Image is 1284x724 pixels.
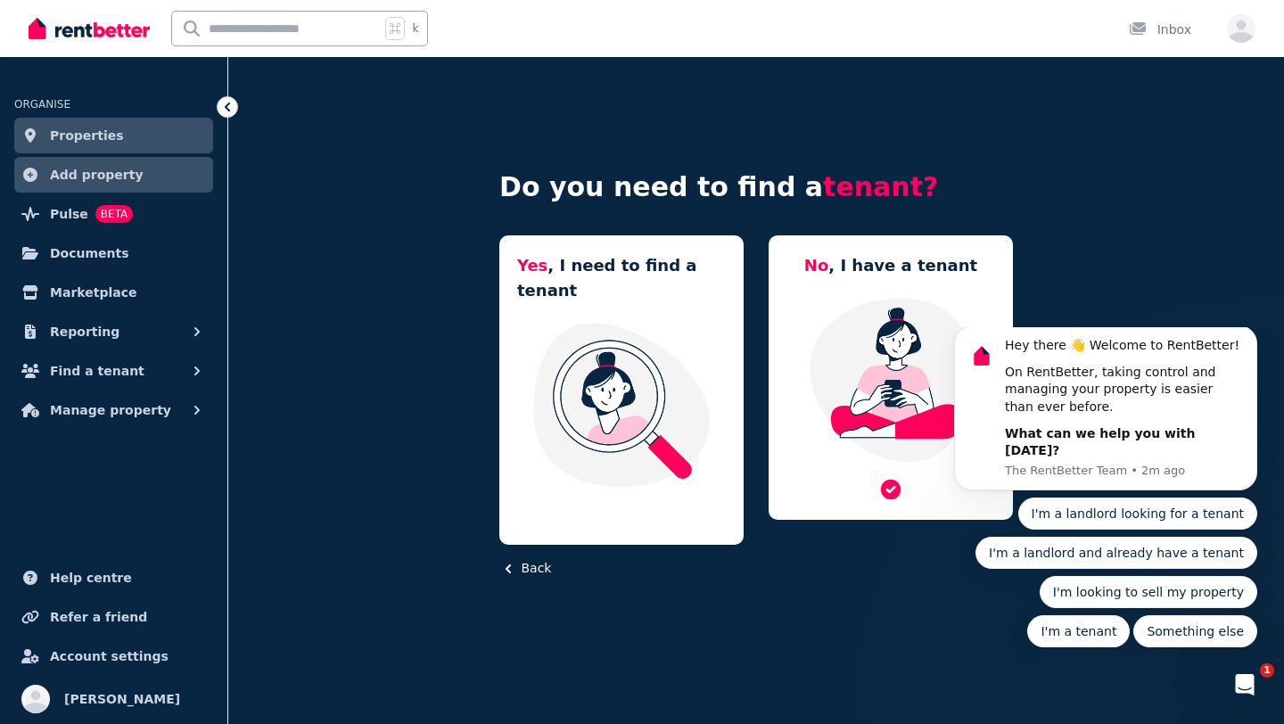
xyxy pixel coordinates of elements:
button: Back [499,559,551,578]
span: Documents [50,243,129,264]
span: [PERSON_NAME] [64,688,180,710]
span: Marketplace [50,282,136,303]
img: Profile image for The RentBetter Team [40,14,69,43]
button: Reporting [14,314,213,350]
span: Properties [50,125,124,146]
img: I need a tenant [517,321,726,489]
span: BETA [95,205,133,223]
span: ORGANISE [14,98,70,111]
span: Add property [50,164,144,185]
span: Manage property [50,399,171,421]
div: Message content [78,10,317,133]
h4: Do you need to find a [499,171,1013,203]
iframe: Intercom notifications message [927,327,1284,658]
a: Properties [14,118,213,153]
span: k [412,21,418,36]
a: Help centre [14,560,213,596]
span: No [804,256,828,275]
a: PulseBETA [14,196,213,232]
h5: , I have a tenant [804,253,977,278]
a: Refer a friend [14,599,213,635]
span: Reporting [50,321,119,342]
iframe: Intercom live chat [1223,663,1266,706]
button: Quick reply: I'm a tenant [100,288,202,320]
button: Manage property [14,392,213,428]
button: Quick reply: I'm looking to sell my property [112,249,330,281]
span: Pulse [50,203,88,225]
button: Quick reply: I'm a landlord looking for a tenant [91,170,331,202]
p: Message from The RentBetter Team, sent 2m ago [78,136,317,152]
a: Documents [14,235,213,271]
span: tenant? [823,171,938,202]
b: What can we help you with [DATE]? [78,99,267,131]
span: 1 [1260,663,1274,678]
h5: , I need to find a tenant [517,253,726,303]
a: Account settings [14,638,213,674]
div: On RentBetter, taking control and managing your property is easier than ever before. [78,37,317,89]
span: Refer a friend [50,606,147,628]
a: Marketplace [14,275,213,310]
div: Inbox [1129,21,1191,38]
span: Find a tenant [50,360,144,382]
span: Yes [517,256,547,275]
a: Add property [14,157,213,193]
button: Quick reply: Something else [206,288,330,320]
div: Hey there 👋 Welcome to RentBetter! [78,10,317,28]
img: Manage my property [786,296,995,464]
span: Help centre [50,567,132,588]
button: Quick reply: I'm a landlord and already have a tenant [48,210,330,242]
button: Find a tenant [14,353,213,389]
span: Account settings [50,646,169,667]
div: Quick reply options [27,170,330,320]
img: RentBetter [29,15,150,42]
